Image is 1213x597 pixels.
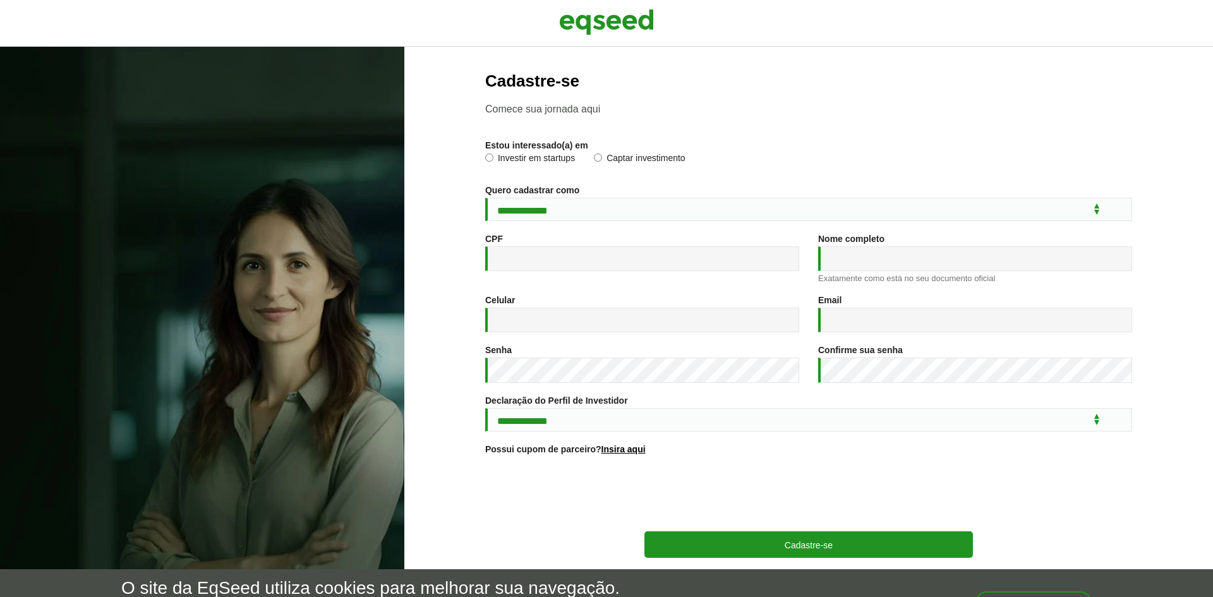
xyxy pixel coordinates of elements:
input: Investir em startups [485,154,493,162]
div: Exatamente como está no seu documento oficial [818,274,1132,282]
h2: Cadastre-se [485,72,1132,90]
label: Celular [485,296,515,305]
img: EqSeed Logo [559,6,654,38]
label: Senha [485,346,512,354]
p: Já possui cadastro? [644,567,973,579]
button: Cadastre-se [644,531,973,558]
label: Nome completo [818,234,884,243]
label: Email [818,296,842,305]
label: Confirme sua senha [818,346,903,354]
label: Captar investimento [594,154,685,166]
a: Clique aqui para acessar [794,569,914,579]
label: CPF [485,234,503,243]
label: Quero cadastrar como [485,186,579,195]
iframe: reCAPTCHA [713,469,905,519]
a: Insira aqui [601,445,646,454]
input: Captar investimento [594,154,602,162]
label: Investir em startups [485,154,575,166]
label: Estou interessado(a) em [485,141,588,150]
label: Declaração do Perfil de Investidor [485,396,628,405]
label: Possui cupom de parceiro? [485,445,646,454]
p: Comece sua jornada aqui [485,103,1132,115]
